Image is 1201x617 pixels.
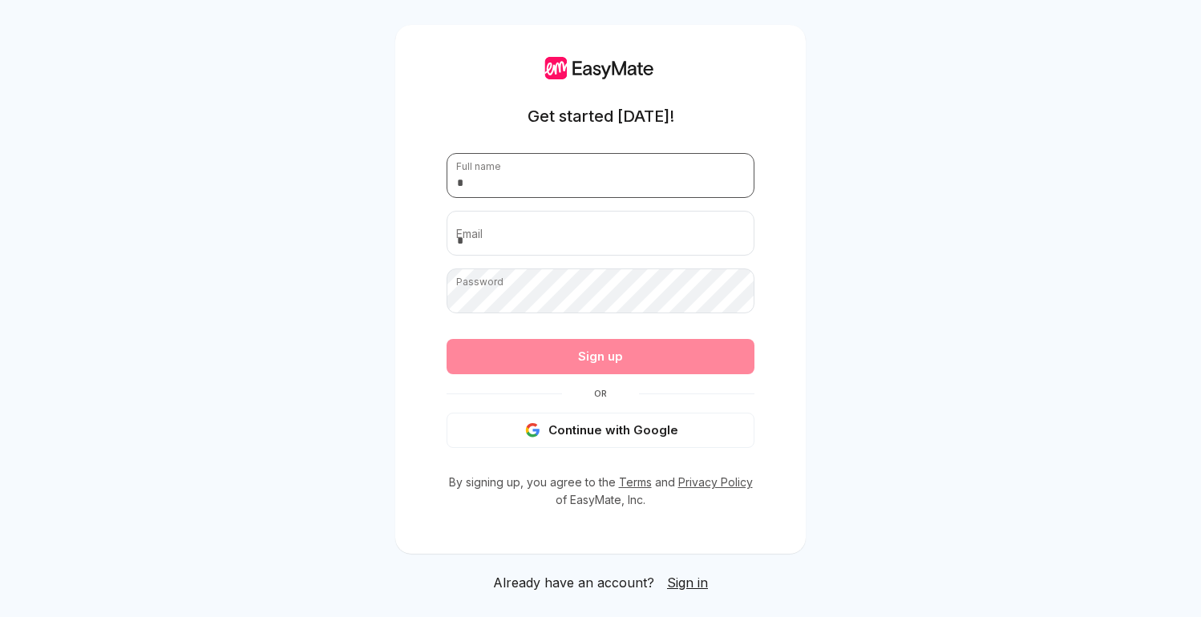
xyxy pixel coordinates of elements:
[493,573,654,592] span: Already have an account?
[562,387,639,400] span: Or
[667,573,708,592] a: Sign in
[678,475,753,489] a: Privacy Policy
[528,105,674,127] h1: Get started [DATE]!
[447,474,754,509] p: By signing up, you agree to the and of EasyMate, Inc.
[447,413,754,448] button: Continue with Google
[667,575,708,591] span: Sign in
[619,475,652,489] a: Terms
